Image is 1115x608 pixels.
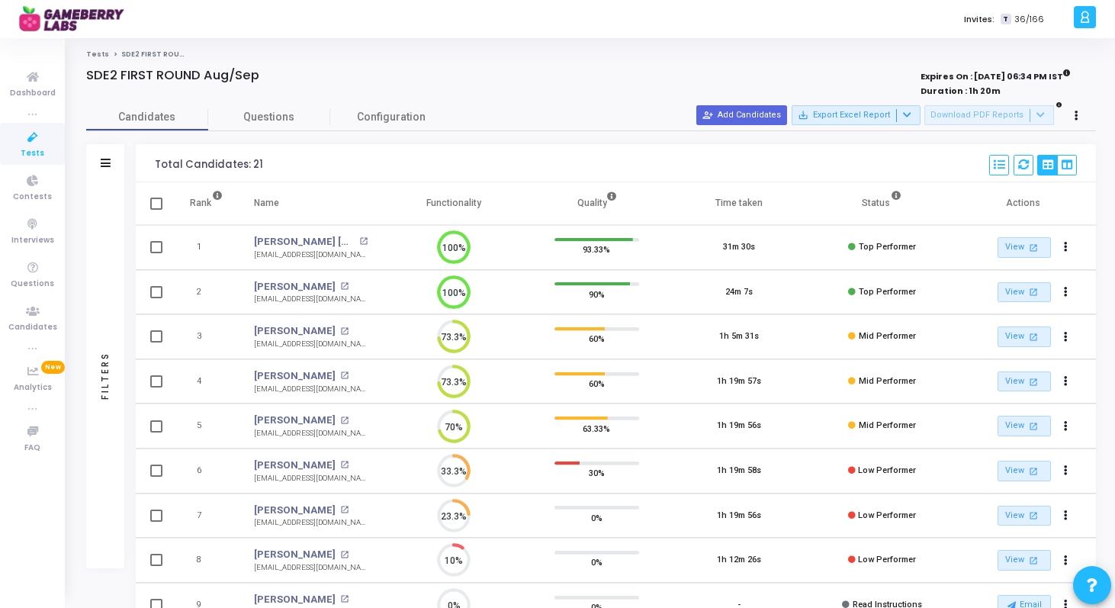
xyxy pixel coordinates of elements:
[921,85,1001,97] strong: Duration : 1h 20m
[174,404,239,449] td: 5
[924,105,1054,125] button: Download PDF Reports
[1056,461,1077,482] button: Actions
[340,595,349,603] mat-icon: open_in_new
[86,68,259,83] h4: SDE2 FIRST ROUND Aug/Sep
[1027,509,1039,522] mat-icon: open_in_new
[13,191,52,204] span: Contests
[174,182,239,225] th: Rank
[359,237,368,246] mat-icon: open_in_new
[859,420,916,430] span: Mid Performer
[8,321,57,334] span: Candidates
[24,442,40,455] span: FAQ
[998,237,1051,258] a: View
[1056,281,1077,303] button: Actions
[254,547,336,562] a: [PERSON_NAME]
[717,510,761,523] div: 1h 19m 56s
[11,278,54,291] span: Questions
[86,109,208,125] span: Candidates
[811,182,953,225] th: Status
[11,234,54,247] span: Interviews
[340,461,349,469] mat-icon: open_in_new
[383,182,525,225] th: Functionality
[858,465,916,475] span: Low Performer
[1027,330,1039,343] mat-icon: open_in_new
[583,420,610,436] span: 63.33%
[254,249,368,261] div: [EMAIL_ADDRESS][DOMAIN_NAME]
[859,242,916,252] span: Top Performer
[858,555,916,565] span: Low Performer
[998,416,1051,436] a: View
[717,465,761,478] div: 1h 19m 58s
[953,182,1096,225] th: Actions
[1014,13,1044,26] span: 36/166
[254,592,336,607] a: [PERSON_NAME]
[254,458,336,473] a: [PERSON_NAME]
[1027,420,1039,433] mat-icon: open_in_new
[589,286,605,301] span: 90%
[340,282,349,291] mat-icon: open_in_new
[1037,155,1077,175] div: View Options
[525,182,668,225] th: Quality
[254,428,368,439] div: [EMAIL_ADDRESS][DOMAIN_NAME]
[964,13,995,26] label: Invites:
[717,420,761,433] div: 1h 19m 56s
[1056,505,1077,526] button: Actions
[121,50,224,59] span: SDE2 FIRST ROUND Aug/Sep
[715,195,763,211] div: Time taken
[254,562,368,574] div: [EMAIL_ADDRESS][DOMAIN_NAME]
[998,550,1051,571] a: View
[1027,285,1039,298] mat-icon: open_in_new
[792,105,921,125] button: Export Excel Report
[1027,465,1039,478] mat-icon: open_in_new
[1056,237,1077,259] button: Actions
[340,506,349,514] mat-icon: open_in_new
[1056,327,1077,348] button: Actions
[254,473,368,484] div: [EMAIL_ADDRESS][DOMAIN_NAME]
[21,147,44,160] span: Tests
[591,510,602,525] span: 0%
[10,87,56,100] span: Dashboard
[1027,241,1039,254] mat-icon: open_in_new
[254,279,336,294] a: [PERSON_NAME]
[340,551,349,559] mat-icon: open_in_new
[589,376,605,391] span: 60%
[98,291,112,459] div: Filters
[998,372,1051,392] a: View
[86,50,1096,60] nav: breadcrumb
[174,270,239,315] td: 2
[254,368,336,384] a: [PERSON_NAME]
[719,330,759,343] div: 1h 5m 31s
[859,376,916,386] span: Mid Performer
[702,110,713,121] mat-icon: person_add_alt
[86,50,109,59] a: Tests
[254,503,336,518] a: [PERSON_NAME]
[717,554,761,567] div: 1h 12m 26s
[254,234,355,249] a: [PERSON_NAME] [PERSON_NAME]
[254,323,336,339] a: [PERSON_NAME]
[14,381,52,394] span: Analytics
[1027,375,1039,388] mat-icon: open_in_new
[340,327,349,336] mat-icon: open_in_new
[583,242,610,257] span: 93.33%
[254,195,279,211] div: Name
[41,361,65,374] span: New
[174,494,239,539] td: 7
[174,359,239,404] td: 4
[858,510,916,520] span: Low Performer
[998,282,1051,303] a: View
[357,109,426,125] span: Configuration
[589,465,605,481] span: 30%
[723,241,755,254] div: 31m 30s
[717,375,761,388] div: 1h 19m 57s
[174,225,239,270] td: 1
[340,372,349,380] mat-icon: open_in_new
[921,66,1071,83] strong: Expires On : [DATE] 06:34 PM IST
[998,506,1051,526] a: View
[155,159,263,171] div: Total Candidates: 21
[174,314,239,359] td: 3
[254,384,368,395] div: [EMAIL_ADDRESS][DOMAIN_NAME]
[1056,416,1077,437] button: Actions
[725,286,753,299] div: 24m 7s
